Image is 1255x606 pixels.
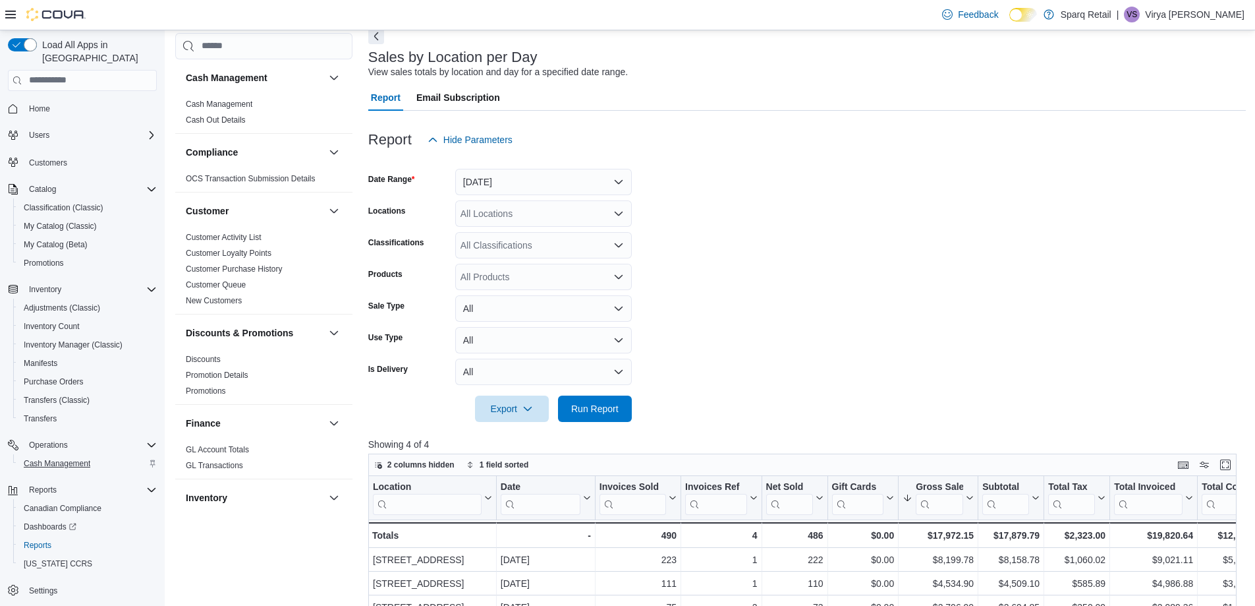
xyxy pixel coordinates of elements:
span: Users [24,127,157,143]
span: My Catalog (Classic) [18,218,157,234]
span: Reports [24,540,51,551]
span: Inventory [29,284,61,295]
div: $1,060.02 [1048,552,1105,568]
span: Cash Management [24,458,90,469]
span: Transfers (Classic) [18,392,157,408]
div: $2,323.00 [1048,528,1105,543]
button: Invoices Ref [685,481,757,515]
span: Reports [29,485,57,495]
button: Cash Management [186,71,323,84]
div: $4,509.10 [982,576,1040,591]
div: Total Cost [1202,481,1253,515]
button: Inventory Manager (Classic) [13,336,162,354]
button: Location [373,481,492,515]
div: Location [373,481,482,515]
span: GL Account Totals [186,444,249,455]
div: Subtotal [982,481,1029,494]
a: Cash Out Details [186,115,246,125]
span: Catalog [24,181,157,197]
span: Customer Queue [186,280,246,290]
div: View sales totals by location and day for a specified date range. [368,65,628,79]
span: Adjustments (Classic) [18,300,157,316]
span: Customers [29,158,67,168]
div: Total Tax [1048,481,1095,494]
span: Reports [24,482,157,498]
button: Transfers (Classic) [13,391,162,409]
h3: Report [368,132,412,148]
a: Customer Activity List [186,233,262,242]
a: Inventory Count [18,318,85,334]
div: Date [501,481,580,515]
span: Manifests [18,355,157,371]
button: Run Report [558,396,632,422]
div: $0.00 [831,528,894,543]
a: Inventory Manager (Classic) [18,337,128,353]
span: Dashboards [24,522,76,532]
div: Totals [372,528,492,543]
a: New Customers [186,296,242,305]
button: Users [24,127,55,143]
span: Settings [29,586,57,596]
span: [US_STATE] CCRS [24,559,92,569]
div: Total Invoiced [1114,481,1183,494]
h3: Compliance [186,146,238,159]
button: Finance [326,415,342,431]
button: Adjustments (Classic) [13,299,162,317]
p: Virya [PERSON_NAME] [1145,7,1244,22]
button: Catalog [24,181,61,197]
button: Reports [24,482,62,498]
div: Gift Cards [831,481,883,494]
button: Classification (Classic) [13,198,162,217]
div: 490 [600,528,677,543]
span: My Catalog (Beta) [24,239,88,250]
button: Inventory Count [13,317,162,336]
p: Sparq Retail [1061,7,1111,22]
h3: Customer [186,204,229,218]
span: New Customers [186,295,242,306]
button: Display options [1196,457,1212,473]
button: Catalog [3,180,162,198]
button: Open list of options [613,240,624,251]
span: Adjustments (Classic) [24,303,100,313]
button: Invoices Sold [600,481,677,515]
label: Sale Type [368,301,404,311]
h3: Sales by Location per Day [368,49,538,65]
button: My Catalog (Beta) [13,235,162,254]
span: Report [371,84,401,111]
label: Use Type [368,332,403,343]
button: Customers [3,152,162,171]
img: Cova [26,8,86,21]
button: Canadian Compliance [13,499,162,518]
button: Open list of options [613,272,624,282]
button: Keyboard shortcuts [1175,457,1191,473]
a: Transfers (Classic) [18,392,95,408]
a: Customer Queue [186,280,246,289]
span: Promotions [18,255,157,271]
span: Run Report [571,402,619,415]
div: $0.00 [831,576,894,591]
button: All [455,359,632,385]
button: Discounts & Promotions [326,325,342,341]
div: Gross Sales [916,481,963,515]
span: Operations [29,440,68,450]
div: $17,972.15 [903,528,974,543]
span: Inventory [24,282,157,297]
button: Enter fullscreen [1217,457,1233,473]
a: [US_STATE] CCRS [18,556,98,572]
a: Settings [24,583,63,599]
div: [STREET_ADDRESS] [373,552,492,568]
div: $8,199.78 [903,552,974,568]
button: Compliance [186,146,323,159]
button: Inventory [24,282,67,297]
div: [STREET_ADDRESS] [373,576,492,591]
a: Discounts [186,355,221,364]
button: Operations [24,437,73,453]
span: VS [1127,7,1137,22]
button: Operations [3,436,162,454]
a: GL Transactions [186,461,243,470]
a: Customer Loyalty Points [186,249,271,258]
span: Feedback [958,8,998,21]
button: Inventory [3,280,162,299]
a: Adjustments (Classic) [18,300,105,316]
